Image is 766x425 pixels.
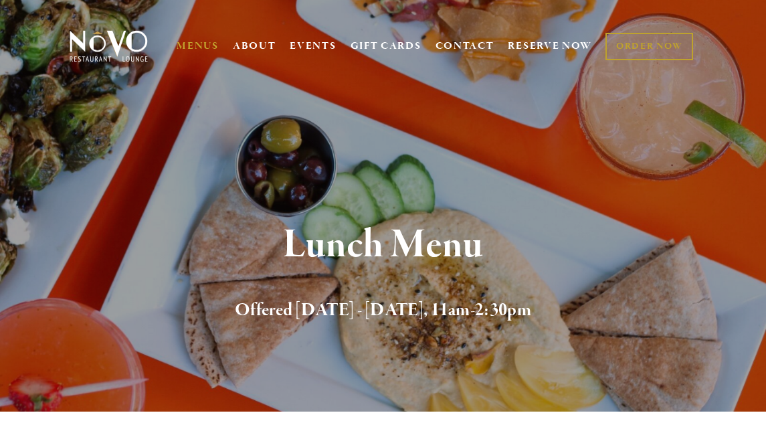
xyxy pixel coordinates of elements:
a: CONTACT [436,33,494,59]
a: MENUS [177,39,219,53]
a: ORDER NOW [605,33,693,60]
a: RESERVE NOW [508,33,592,59]
a: GIFT CARDS [351,33,421,59]
a: EVENTS [290,39,336,53]
h1: Lunch Menu [86,224,680,267]
h2: Offered [DATE] - [DATE], 11am-2:30pm [86,296,680,325]
img: Novo Restaurant &amp; Lounge [67,29,151,63]
a: ABOUT [233,39,276,53]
